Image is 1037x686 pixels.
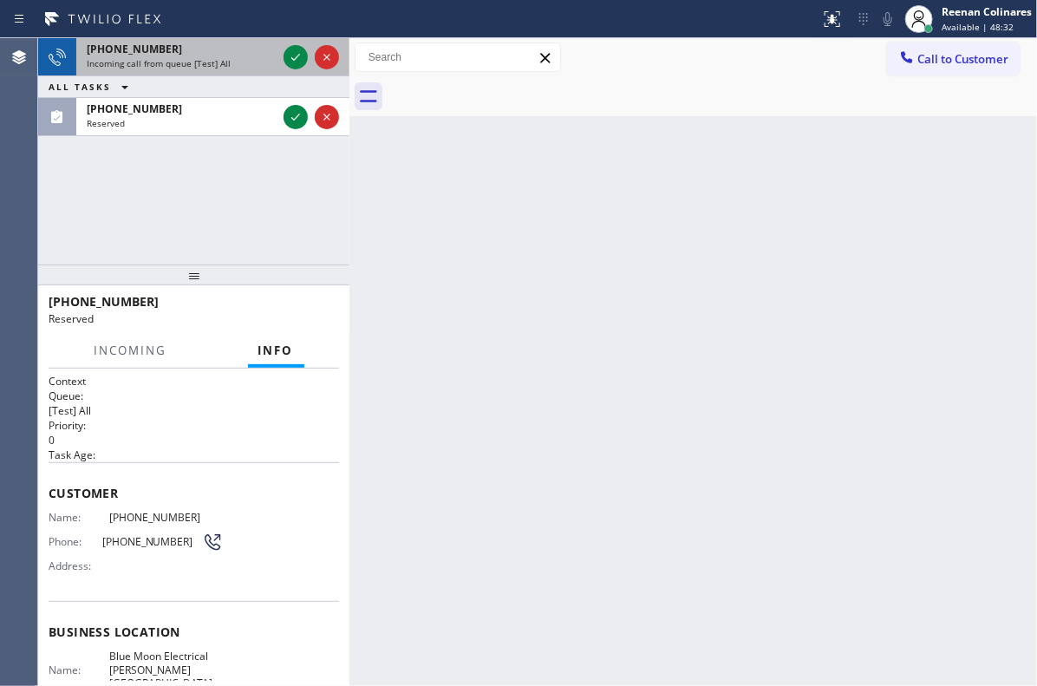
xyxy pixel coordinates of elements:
h2: Task Age: [49,448,339,462]
span: Call to Customer [917,51,1008,67]
button: Reject [315,45,339,69]
button: Accept [284,45,308,69]
button: Reject [315,105,339,129]
span: [PHONE_NUMBER] [49,293,159,310]
h1: Context [49,374,339,389]
h2: Queue: [49,389,339,403]
button: Mute [876,7,900,31]
button: ALL TASKS [38,76,146,97]
button: Incoming [84,334,178,368]
h2: Priority: [49,418,339,433]
span: Available | 48:32 [942,21,1014,33]
p: 0 [49,433,339,448]
span: Reserved [49,311,94,326]
span: [PHONE_NUMBER] [87,42,182,56]
span: Business location [49,624,339,640]
span: Customer [49,485,339,501]
span: [PHONE_NUMBER] [87,101,182,116]
span: Info [258,343,294,358]
p: [Test] All [49,403,339,418]
div: Reenan Colinares [942,4,1032,19]
button: Accept [284,105,308,129]
span: [PHONE_NUMBER] [102,535,202,548]
input: Search [355,43,560,71]
span: ALL TASKS [49,81,111,93]
span: Name: [49,663,109,676]
span: Address: [49,559,109,572]
span: Phone: [49,535,102,548]
span: Name: [49,511,109,524]
button: Info [248,334,304,368]
span: Reserved [87,117,125,129]
span: Incoming call from queue [Test] All [87,57,231,69]
span: [PHONE_NUMBER] [109,511,223,524]
button: Call to Customer [887,42,1020,75]
span: Incoming [95,343,167,358]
